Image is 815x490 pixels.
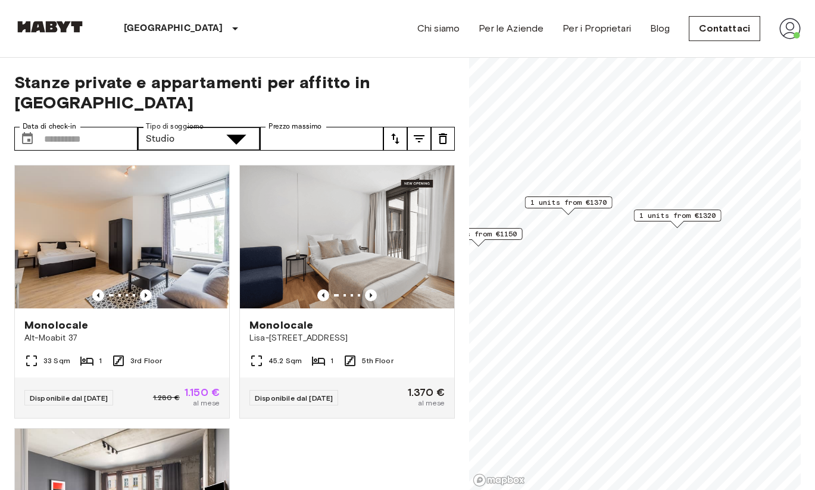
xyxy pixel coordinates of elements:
a: Blog [650,21,670,36]
span: Alt-Moabit 37 [24,332,220,344]
button: Previous image [365,289,377,301]
div: Map marker [435,228,523,246]
span: 1 units from €1370 [530,197,607,208]
span: 1 units from €1150 [441,229,517,239]
button: Previous image [92,289,104,301]
span: Stanze private e appartamenti per affitto in [GEOGRAPHIC_DATA] [14,72,455,113]
button: tune [407,127,431,151]
span: 1 [330,355,333,366]
span: Lisa-[STREET_ADDRESS] [249,332,445,344]
span: 33 Sqm [43,355,70,366]
div: Map marker [525,196,613,215]
button: Choose date [15,127,39,151]
button: Previous image [317,289,329,301]
img: Marketing picture of unit DE-01-489-503-001 [240,166,454,308]
div: Studio [138,127,213,151]
span: 1.280 € [153,392,180,403]
span: Disponibile dal [DATE] [255,394,333,402]
a: Per i Proprietari [563,21,631,36]
button: tune [383,127,407,151]
a: Per le Aziende [479,21,544,36]
label: Tipo di soggiorno [146,121,204,132]
span: Monolocale [249,318,314,332]
a: Chi siamo [417,21,460,36]
div: Map marker [634,210,722,228]
label: Data di check-in [23,121,76,132]
span: 1 [99,355,102,366]
span: Monolocale [24,318,89,332]
span: 1.150 € [185,387,220,398]
span: al mese [193,398,220,408]
span: 1.370 € [408,387,445,398]
img: Habyt [14,21,86,33]
label: Prezzo massimo [268,121,321,132]
button: Previous image [140,289,152,301]
span: al mese [418,398,445,408]
span: Disponibile dal [DATE] [30,394,108,402]
img: Marketing picture of unit DE-01-087-003-01H [15,166,229,308]
img: avatar [779,18,801,39]
p: [GEOGRAPHIC_DATA] [124,21,223,36]
span: 3rd Floor [130,355,162,366]
span: 1 units from €1320 [639,210,716,221]
span: 5th Floor [362,355,393,366]
span: 45.2 Sqm [268,355,302,366]
button: tune [431,127,455,151]
a: Contattaci [689,16,760,41]
a: Mapbox logo [473,473,525,487]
